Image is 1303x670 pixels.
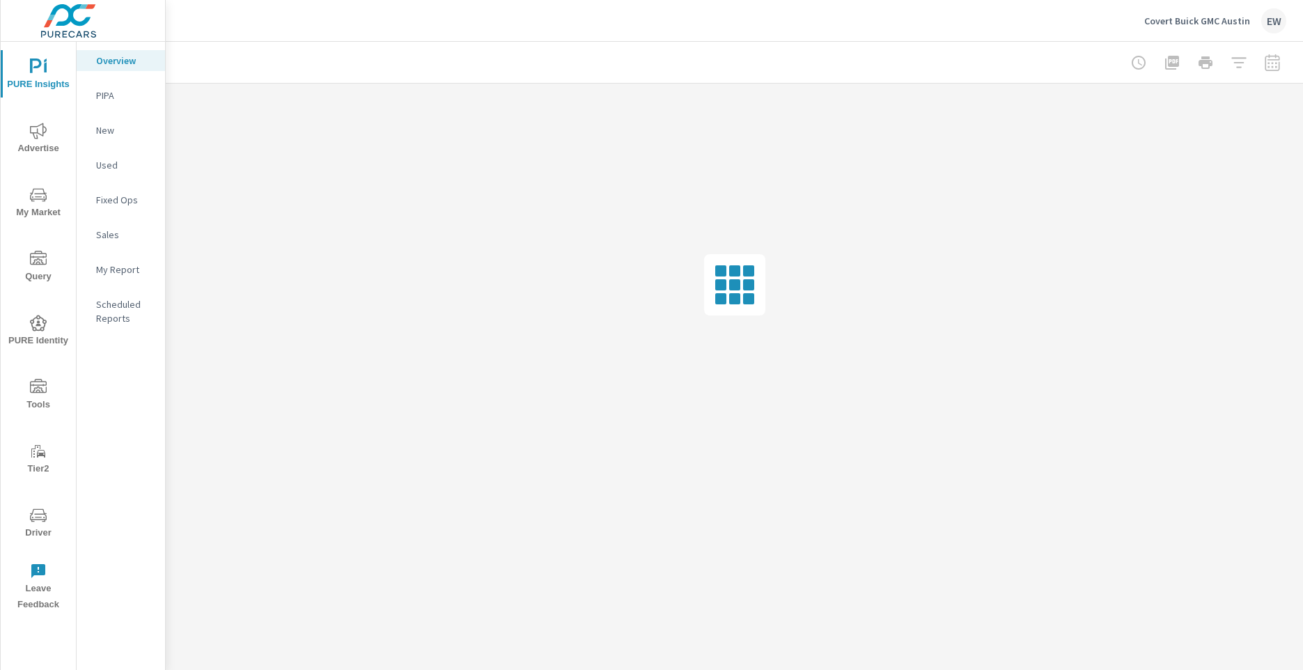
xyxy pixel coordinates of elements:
[5,443,72,477] span: Tier2
[96,158,154,172] p: Used
[5,315,72,349] span: PURE Identity
[5,563,72,613] span: Leave Feedback
[5,123,72,157] span: Advertise
[5,379,72,413] span: Tools
[1,42,76,618] div: nav menu
[5,187,72,221] span: My Market
[77,85,165,106] div: PIPA
[5,251,72,285] span: Query
[5,507,72,541] span: Driver
[96,228,154,242] p: Sales
[5,59,72,93] span: PURE Insights
[77,155,165,176] div: Used
[96,193,154,207] p: Fixed Ops
[1261,8,1286,33] div: EW
[77,224,165,245] div: Sales
[96,263,154,276] p: My Report
[96,297,154,325] p: Scheduled Reports
[1144,15,1250,27] p: Covert Buick GMC Austin
[96,54,154,68] p: Overview
[77,189,165,210] div: Fixed Ops
[77,294,165,329] div: Scheduled Reports
[77,120,165,141] div: New
[77,259,165,280] div: My Report
[77,50,165,71] div: Overview
[96,88,154,102] p: PIPA
[96,123,154,137] p: New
